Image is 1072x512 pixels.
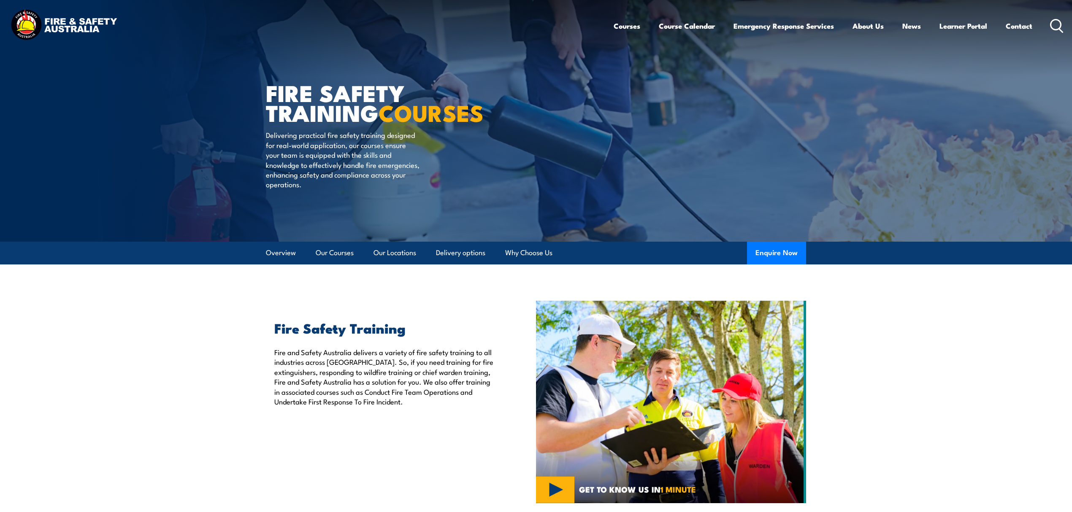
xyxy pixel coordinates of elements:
p: Delivering practical fire safety training designed for real-world application, our courses ensure... [266,130,420,189]
a: Delivery options [436,242,485,264]
strong: COURSES [379,94,484,129]
a: Courses [614,15,640,37]
a: Course Calendar [659,15,715,37]
a: Why Choose Us [505,242,552,264]
a: Learner Portal [939,15,987,37]
p: Fire and Safety Australia delivers a variety of fire safety training to all industries across [GE... [274,347,497,406]
strong: 1 MINUTE [661,483,696,495]
img: Fire Safety Training Courses [536,301,806,503]
a: Overview [266,242,296,264]
h2: Fire Safety Training [274,322,497,334]
a: Our Courses [316,242,354,264]
a: About Us [853,15,884,37]
a: News [902,15,921,37]
a: Contact [1006,15,1032,37]
a: Our Locations [374,242,416,264]
a: Emergency Response Services [734,15,834,37]
button: Enquire Now [747,242,806,264]
h1: FIRE SAFETY TRAINING [266,83,474,122]
span: GET TO KNOW US IN [579,485,696,493]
